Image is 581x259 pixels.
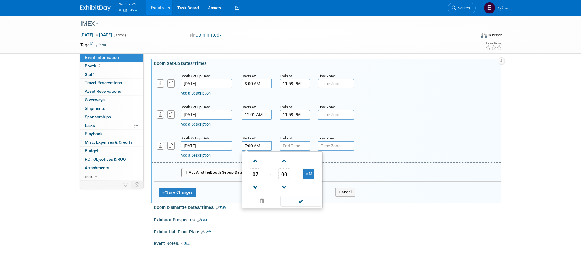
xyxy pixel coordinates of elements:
span: Pick Hour [250,168,261,179]
small: Time Zone: [318,105,336,109]
td: Personalize Event Tab Strip [120,181,131,189]
span: Attachments [85,165,109,170]
a: Asset Reservations [80,87,143,95]
img: Elizabeth Griffin [484,2,495,14]
button: AddAnotherBooth Set-up Date [181,168,246,177]
a: Booth [80,62,143,70]
button: Committed [188,32,224,38]
input: Date [181,79,232,88]
a: Decrement Minute [278,179,290,195]
div: In-Person [488,33,502,38]
input: End Time [280,79,310,88]
span: Search [456,6,470,10]
span: ROI, Objectives & ROO [85,157,126,162]
span: (3 days) [113,33,126,37]
button: AM [303,169,314,179]
small: Time Zone: [318,74,336,78]
a: Increment Minute [278,153,290,168]
span: Staff [85,72,94,77]
input: Time Zone [318,110,354,120]
span: Event Information [85,55,119,60]
a: Increment Hour [250,153,261,168]
a: Edit [96,43,106,47]
a: Travel Reservations [80,79,143,87]
a: Edit [201,230,211,234]
span: Nimlok KY [119,1,137,7]
input: Date [181,141,232,151]
span: Another [196,170,210,174]
td: : [268,168,272,179]
a: Tasks [80,121,143,130]
span: Pick Minute [278,168,290,179]
a: Search [448,3,476,13]
a: Add a Description [181,153,211,158]
span: Playbook [85,131,102,136]
input: Start Time [242,110,272,120]
small: Ends at: [280,105,293,109]
a: Giveaways [80,96,143,104]
div: Booth Dismantle Dates/Times: [154,203,501,211]
span: to [93,32,99,37]
a: Staff [80,70,143,79]
input: Time Zone [318,141,354,151]
input: End Time [280,141,310,151]
a: Playbook [80,130,143,138]
span: Giveaways [85,97,105,102]
span: Asset Reservations [85,89,121,94]
a: Edit [197,218,207,222]
input: Start Time [242,79,272,88]
img: Format-Inperson.png [481,33,487,38]
a: ROI, Objectives & ROO [80,155,143,164]
small: Starts at: [242,74,256,78]
small: Time Zone: [318,136,336,140]
a: Decrement Hour [250,179,261,195]
div: Event Notes: [154,239,501,247]
small: Booth Set-up Date: [181,105,211,109]
small: Booth Set-up Date: [181,136,211,140]
span: Misc. Expenses & Credits [85,140,132,145]
div: Booth Set-up Dates/Times: [154,59,501,67]
span: Travel Reservations [85,80,122,85]
a: more [80,172,143,181]
a: Edit [181,242,191,246]
small: Starts at: [242,105,256,109]
input: Date [181,110,232,120]
small: Ends at: [280,74,293,78]
a: Shipments [80,104,143,113]
span: Sponsorships [85,114,111,119]
a: Add a Description [181,91,211,95]
button: Cancel [335,188,355,197]
div: Event Format [440,32,503,41]
a: Done [280,197,322,206]
a: Add a Description [181,122,211,127]
span: [DATE] [DATE] [80,32,112,38]
a: Event Information [80,53,143,62]
a: Attachments [80,164,143,172]
span: Booth not reserved yet [98,63,104,68]
div: Event Rating [486,42,502,45]
img: ExhibitDay [80,5,111,11]
input: Start Time [242,141,272,151]
td: Tags [80,42,106,48]
input: End Time [280,110,310,120]
span: Shipments [85,106,105,111]
span: Budget [85,148,99,153]
a: Clear selection [243,197,281,206]
a: Edit [216,206,226,210]
a: Misc. Expenses & Credits [80,138,143,146]
div: Exhibit Hall Floor Plan: [154,227,501,235]
td: Toggle Event Tabs [131,181,143,189]
a: Budget [80,147,143,155]
button: Save Changes [159,188,196,197]
input: Time Zone [318,79,354,88]
small: Booth Set-up Date: [181,74,211,78]
span: more [84,174,93,179]
small: Ends at: [280,136,293,140]
div: Exhibitor Prospectus: [154,215,501,223]
span: Tasks [84,123,95,128]
span: Booth [85,63,104,68]
small: Starts at: [242,136,256,140]
div: IMEX - [78,18,467,29]
a: Sponsorships [80,113,143,121]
